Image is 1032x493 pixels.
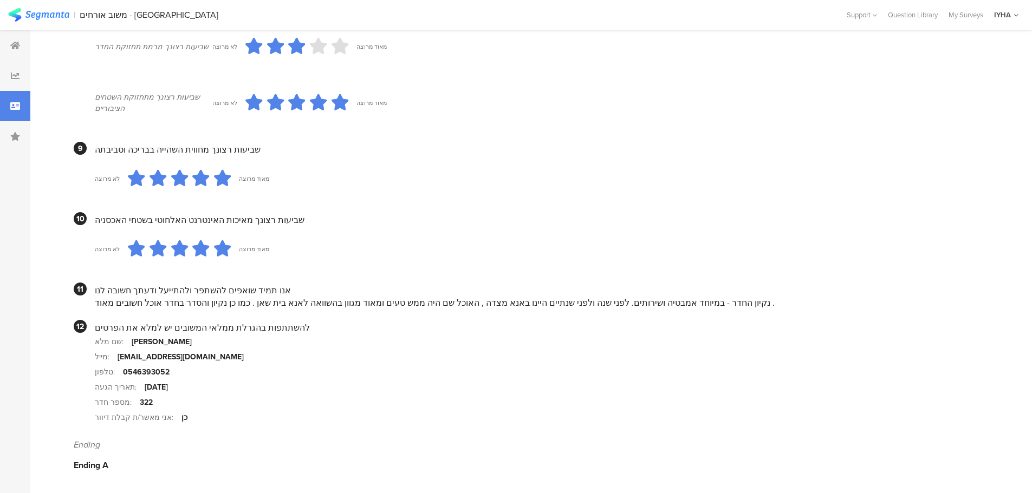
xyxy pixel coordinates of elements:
[80,10,218,20] div: משוב אורחים - [GEOGRAPHIC_DATA]
[145,382,168,393] div: [DATE]
[74,142,87,155] div: 9
[181,412,187,423] div: כן
[95,143,981,156] div: שביעות רצונך מחווית השהייה בבריכה וסביבתה
[847,6,877,23] div: Support
[118,351,244,363] div: [EMAIL_ADDRESS][DOMAIN_NAME]
[74,320,87,333] div: 12
[95,284,981,297] div: אנו תמיד שואפים להשתפר ולהתייעל ודעתך חשובה לנו
[74,9,75,21] div: |
[74,438,981,451] div: Ending
[123,366,170,378] div: 0546393052
[8,8,69,22] img: segmanta logo
[95,382,145,393] div: תאריך הגעה:
[95,366,123,378] div: טלפון:
[95,91,212,114] div: שביעות רצונך מתחזוקת השטחים הציבוריים
[212,42,237,51] div: לא מרוצה
[882,10,943,20] a: Question Library
[95,174,120,183] div: לא מרוצה
[95,245,120,253] div: לא מרוצה
[95,351,118,363] div: מייל:
[994,10,1011,20] div: IYHA
[95,336,132,347] div: שם מלא:
[95,397,140,408] div: מספר חדר:
[74,459,981,471] div: Ending A
[239,245,269,253] div: מאוד מרוצה
[74,282,87,295] div: 11
[356,42,387,51] div: מאוד מרוצה
[95,214,981,226] div: שביעות רצונך מאיכות האינטרנט האלחוטי בשטחי האכסניה
[943,10,989,20] a: My Surveys
[356,98,387,107] div: מאוד מרוצה
[132,336,192,347] div: [PERSON_NAME]
[95,321,981,334] div: להשתתפות בהגרלת ממלאי המשובים יש למלא את הפרטים
[95,41,212,52] div: שביעות רצונך מרמת תחזוקת החדר
[95,297,981,309] div: נקיון החדר - במיוחד אמבטיה ושירותים. לפני שנה ולפני שנתיים היינו באנא מצדה , האוכל שם היה ממש טעי...
[212,98,237,107] div: לא מרוצה
[95,412,181,423] div: אני מאשר/ת קבלת דיוור:
[74,212,87,225] div: 10
[140,397,153,408] div: 322
[239,174,269,183] div: מאוד מרוצה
